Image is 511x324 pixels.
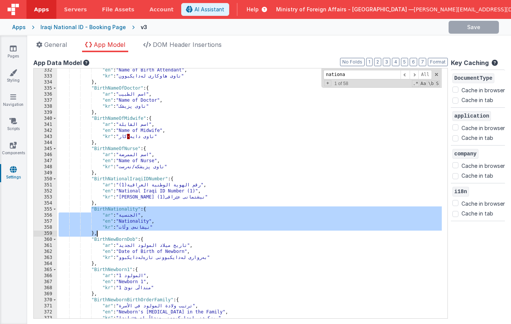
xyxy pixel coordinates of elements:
[34,309,57,315] div: 372
[34,212,57,219] div: 356
[34,128,57,134] div: 342
[392,58,399,66] button: 4
[64,6,87,13] span: Servers
[34,279,57,285] div: 367
[461,209,493,217] label: Cache in tab
[420,80,427,87] span: CaseSensitive Search
[34,85,57,91] div: 335
[461,123,505,132] label: Cache in browser
[34,98,57,104] div: 337
[451,60,489,67] h4: Key Caching
[461,172,493,180] label: Cache in tab
[247,6,259,13] span: Help
[34,255,57,261] div: 363
[340,58,365,66] button: No Folds
[34,273,57,279] div: 366
[419,58,426,66] button: 7
[34,291,57,297] div: 369
[461,85,505,94] label: Cache in browser
[34,297,57,303] div: 370
[428,58,448,66] button: Format
[34,91,57,98] div: 336
[44,41,67,48] span: General
[383,58,390,66] button: 3
[34,104,57,110] div: 338
[461,198,505,208] label: Cache in browser
[34,225,57,231] div: 358
[34,219,57,225] div: 357
[33,58,448,67] div: App Data Model
[34,315,57,321] div: 373
[194,6,224,13] span: AI Assistant
[34,188,57,194] div: 352
[34,267,57,273] div: 365
[34,194,57,200] div: 353
[34,243,57,249] div: 361
[449,21,499,34] button: Save
[34,158,57,164] div: 347
[34,152,57,158] div: 346
[418,70,432,79] span: Alt-Enter
[34,249,57,255] div: 362
[34,231,57,237] div: 359
[34,73,57,79] div: 333
[461,161,505,170] label: Cache in browser
[452,73,494,83] span: DocumentType
[410,58,417,66] button: 6
[34,67,57,73] div: 332
[34,122,57,128] div: 341
[324,80,331,86] span: Toggel Replace mode
[34,146,57,152] div: 345
[427,80,434,87] span: Whole Word Search
[461,96,493,104] label: Cache in tab
[34,79,57,85] div: 334
[34,285,57,291] div: 368
[153,41,222,48] span: DOM Header Insertions
[34,164,57,170] div: 348
[412,80,419,87] span: RegExp Search
[34,116,57,122] div: 340
[276,6,414,13] span: Ministry of Foreign Affairs - [GEOGRAPHIC_DATA] —
[34,140,57,146] div: 344
[366,58,373,66] button: 1
[34,200,57,206] div: 354
[331,81,351,86] span: 1 of 58
[374,58,381,66] button: 2
[34,6,49,13] span: Apps
[141,23,150,31] div: v3
[452,187,469,197] span: i18n
[34,134,57,140] div: 343
[34,261,57,267] div: 364
[34,303,57,309] div: 371
[181,3,229,16] button: AI Assistant
[102,6,135,13] span: File Assets
[34,176,57,182] div: 350
[461,134,493,142] label: Cache in tab
[40,23,126,31] div: Iraqi National ID - Booking Page
[34,206,57,212] div: 355
[452,111,491,121] span: application
[12,23,26,31] div: Apps
[435,80,440,87] span: Search In Selection
[34,182,57,188] div: 351
[323,70,401,79] input: Search for
[452,149,478,159] span: company
[94,41,125,48] span: App Model
[401,58,408,66] button: 5
[34,237,57,243] div: 360
[34,110,57,116] div: 339
[34,170,57,176] div: 349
